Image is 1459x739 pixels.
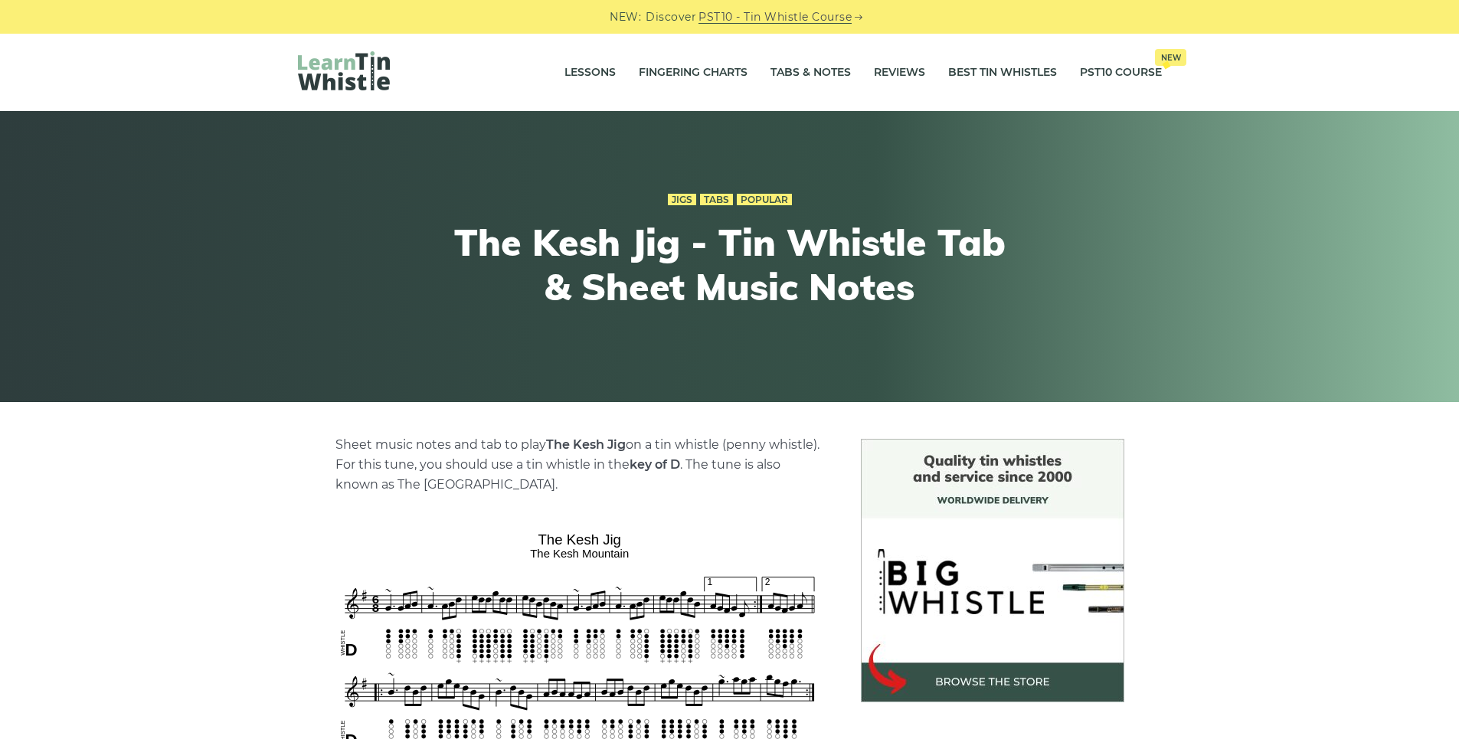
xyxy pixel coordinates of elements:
a: Lessons [564,54,616,92]
a: Jigs [668,194,696,206]
a: Tabs & Notes [770,54,851,92]
img: LearnTinWhistle.com [298,51,390,90]
strong: The Kesh Jig [546,437,626,452]
img: BigWhistle Tin Whistle Store [861,439,1124,702]
a: PST10 CourseNew [1080,54,1162,92]
a: Best Tin Whistles [948,54,1057,92]
a: Fingering Charts [639,54,747,92]
a: Popular [737,194,792,206]
strong: key of D [630,457,680,472]
span: New [1155,49,1186,66]
p: Sheet music notes and tab to play on a tin whistle (penny whistle). For this tune, you should use... [335,435,824,495]
h1: The Kesh Jig - Tin Whistle Tab & Sheet Music Notes [448,221,1012,309]
a: Tabs [700,194,733,206]
a: Reviews [874,54,925,92]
